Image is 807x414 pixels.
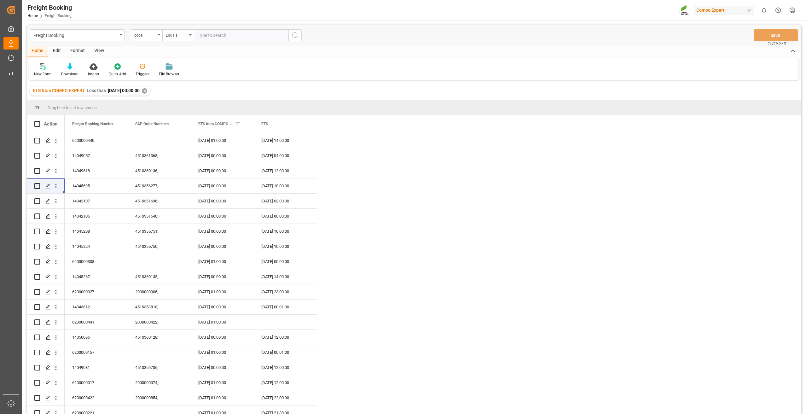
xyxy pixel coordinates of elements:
[65,239,128,254] div: 14045224
[131,29,162,41] button: open menu
[254,345,317,360] div: [DATE] 00:01:00
[162,29,194,41] button: open menu
[128,209,191,224] div: 4510351640;
[694,4,757,16] button: Compo Expert
[90,46,109,56] div: View
[65,178,317,194] div: Press SPACE to select this row.
[191,300,254,314] div: [DATE] 00:00:00
[128,375,191,390] div: 2000000074;
[65,315,317,330] div: Press SPACE to select this row.
[128,284,191,299] div: 2000000006;
[191,269,254,284] div: [DATE] 00:00:00
[198,122,232,126] span: ETS from COMPO EXPERT
[191,330,254,345] div: [DATE] 00:00:00
[27,3,72,12] div: Freight Booking
[66,46,90,56] div: Format
[191,209,254,224] div: [DATE] 00:00:00
[754,29,798,41] button: Save
[65,390,317,405] div: Press SPACE to select this row.
[44,121,57,127] div: Action
[128,163,191,178] div: 4510360136;
[65,178,128,193] div: 14045695
[254,178,317,193] div: [DATE] 10:00:00
[65,148,317,163] div: Press SPACE to select this row.
[27,194,65,209] div: Press SPACE to select this row.
[768,41,786,46] span: Ctrl/CMD + S
[27,239,65,254] div: Press SPACE to select this row.
[128,239,191,254] div: 4510355750;
[65,224,128,239] div: 14045208
[65,390,128,405] div: 6200000422
[254,284,317,299] div: [DATE] 23:00:00
[65,300,317,315] div: Press SPACE to select this row.
[128,178,191,193] div: 4510356277;
[254,133,317,148] div: [DATE] 14:00:00
[191,239,254,254] div: [DATE] 00:00:00
[65,269,317,284] div: Press SPACE to select this row.
[27,46,48,56] div: Home
[65,345,317,360] div: Press SPACE to select this row.
[65,284,128,299] div: 6200000027
[27,315,65,330] div: Press SPACE to select this row.
[27,360,65,375] div: Press SPACE to select this row.
[65,269,128,284] div: 14048267
[191,375,254,390] div: [DATE] 01:00:00
[191,224,254,239] div: [DATE] 00:00:00
[254,330,317,345] div: [DATE] 12:00:00
[65,375,317,390] div: Press SPACE to select this row.
[30,29,125,41] button: open menu
[254,360,317,375] div: [DATE] 12:00:00
[27,178,65,194] div: Press SPACE to select this row.
[261,122,268,126] span: ETS
[65,209,317,224] div: Press SPACE to select this row.
[48,105,97,110] span: Drag here to set row groups
[128,148,191,163] div: 4510361368;
[679,5,689,16] img: Screenshot%202023-09-29%20at%2010.02.21.png_1712312052.png
[65,360,128,375] div: 14049081
[65,133,128,148] div: 6200000440
[27,163,65,178] div: Press SPACE to select this row.
[191,194,254,208] div: [DATE] 00:00:00
[61,71,78,77] div: Download
[65,330,317,345] div: Press SPACE to select this row.
[72,122,113,126] span: Freight Booking Number
[27,375,65,390] div: Press SPACE to select this row.
[27,330,65,345] div: Press SPACE to select this row.
[65,148,128,163] div: 14049057
[254,239,317,254] div: [DATE] 10:00:00
[27,345,65,360] div: Press SPACE to select this row.
[108,88,140,93] span: [DATE] 00:00:00
[27,284,65,300] div: Press SPACE to select this row.
[254,375,317,390] div: [DATE] 12:00:00
[65,345,128,360] div: 6200000157
[159,71,179,77] div: File Browser
[27,14,38,18] a: Home
[65,224,317,239] div: Press SPACE to select this row.
[27,390,65,405] div: Press SPACE to select this row.
[65,315,128,329] div: 6200000441
[254,163,317,178] div: [DATE] 12:00:00
[65,133,317,148] div: Press SPACE to select this row.
[65,330,128,345] div: 14050065
[191,390,254,405] div: [DATE] 01:00:00
[254,148,317,163] div: [DATE] 04:00:00
[757,3,771,17] button: show 0 new notifications
[191,315,254,329] div: [DATE] 01:00:00
[27,300,65,315] div: Press SPACE to select this row.
[128,315,191,329] div: 2000000422;
[135,122,169,126] span: SAP Order Numbers
[694,6,754,15] div: Compo Expert
[191,284,254,299] div: [DATE] 01:00:00
[191,345,254,360] div: [DATE] 01:00:00
[128,269,191,284] div: 4510360135;
[254,269,317,284] div: [DATE] 14:00:00
[48,46,66,56] div: Edit
[65,254,317,269] div: Press SPACE to select this row.
[65,360,317,375] div: Press SPACE to select this row.
[136,71,149,77] div: Triggers
[194,29,288,41] input: Type to search
[27,133,65,148] div: Press SPACE to select this row.
[191,360,254,375] div: [DATE] 00:00:00
[27,224,65,239] div: Press SPACE to select this row.
[254,254,317,269] div: [DATE] 00:00:00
